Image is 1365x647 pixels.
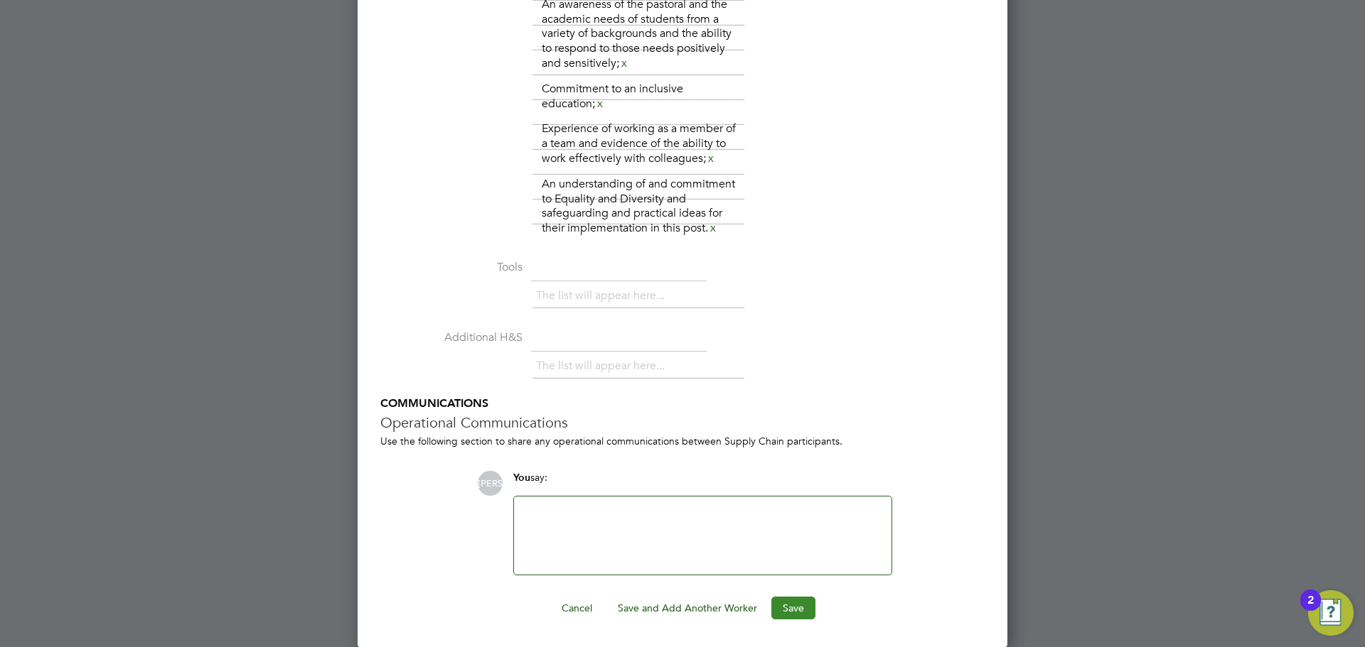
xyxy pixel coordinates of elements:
[606,597,769,619] button: Save and Add Another Worker
[536,80,742,114] li: Commitment to an inclusive education;
[380,330,523,345] label: Additional H&S
[536,175,742,238] li: An understanding of and commitment to Equality and Diversity and safeguarding and practical ideas...
[1308,590,1354,636] button: Open Resource Center, 2 new notifications
[513,471,892,496] div: say:
[536,357,670,376] li: The list will appear here...
[708,219,718,237] a: x
[619,54,629,72] a: x
[513,472,530,484] span: You
[550,597,604,619] button: Cancel
[771,597,815,619] button: Save
[706,149,716,168] a: x
[536,119,742,168] li: Experience of working as a member of a team and evidence of the ability to work effectively with ...
[536,286,670,305] li: The list will appear here...
[380,260,523,275] label: Tools
[595,94,605,113] a: x
[380,435,985,447] div: Use the following section to share any operational communications between Supply Chain participants.
[380,396,985,411] h5: COMMUNICATIONS
[380,413,985,432] h3: Operational Communications
[1307,600,1314,619] div: 2
[478,471,503,496] span: [PERSON_NAME]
